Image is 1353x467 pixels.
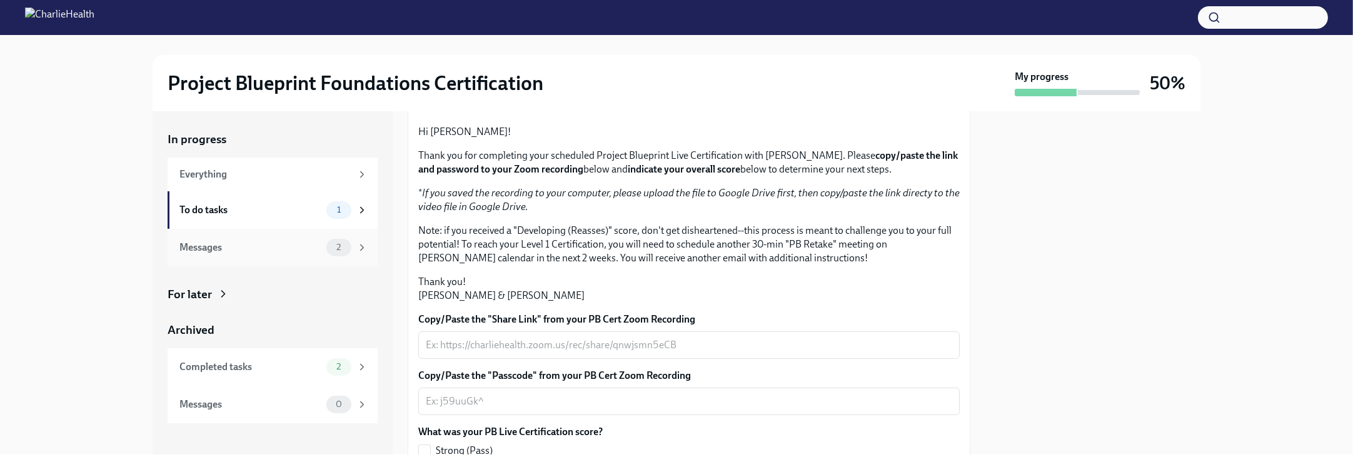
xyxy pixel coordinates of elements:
[436,444,493,458] span: Strong (Pass)
[1015,70,1069,84] strong: My progress
[168,158,378,191] a: Everything
[168,286,378,303] a: For later
[628,163,740,175] strong: indicate your overall score
[418,125,960,139] p: Hi [PERSON_NAME]!
[168,71,543,96] h2: Project Blueprint Foundations Certification
[168,386,378,423] a: Messages0
[418,275,960,303] p: Thank you! [PERSON_NAME] & [PERSON_NAME]
[329,362,348,371] span: 2
[179,241,321,254] div: Messages
[179,168,351,181] div: Everything
[328,399,350,409] span: 0
[329,243,348,252] span: 2
[168,191,378,229] a: To do tasks1
[168,322,378,338] a: Archived
[179,398,321,411] div: Messages
[418,313,960,326] label: Copy/Paste the "Share Link" from your PB Cert Zoom Recording
[418,187,960,213] em: If you saved the recording to your computer, please upload the file to Google Drive first, then c...
[179,360,321,374] div: Completed tasks
[25,8,94,28] img: CharlieHealth
[418,369,960,383] label: Copy/Paste the "Passcode" from your PB Cert Zoom Recording
[168,229,378,266] a: Messages2
[329,205,348,214] span: 1
[168,131,378,148] a: In progress
[168,348,378,386] a: Completed tasks2
[168,286,212,303] div: For later
[1150,72,1185,94] h3: 50%
[418,224,960,265] p: Note: if you received a "Developing (Reasses)" score, don't get disheartened--this process is mea...
[418,149,960,176] p: Thank you for completing your scheduled Project Blueprint Live Certification with [PERSON_NAME]. ...
[418,425,603,439] label: What was your PB Live Certification score?
[179,203,321,217] div: To do tasks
